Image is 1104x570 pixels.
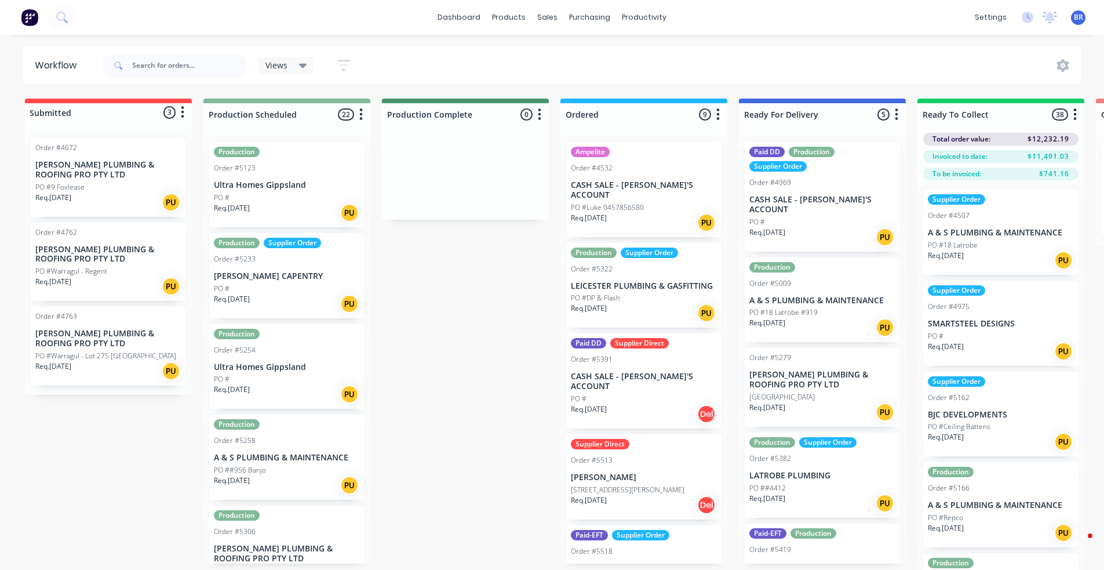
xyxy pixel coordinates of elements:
[1054,342,1073,361] div: PU
[928,240,978,250] p: PO #18 Latrobe
[571,281,717,291] p: LEICESTER PLUMBING & GASFITTING
[214,203,250,213] p: Req. [DATE]
[264,238,321,248] div: Supplier Order
[566,333,722,429] div: Paid DDSupplier DirectOrder #5391CASH SALE - [PERSON_NAME]'S ACCOUNTPO #Req.[DATE]Del
[35,59,82,72] div: Workflow
[749,147,785,157] div: Paid DD
[209,324,365,409] div: ProductionOrder #5254Ultra Homes GippslandPO #Req.[DATE]PU
[612,530,669,540] div: Supplier Order
[571,455,613,466] div: Order #5513
[571,372,717,391] p: CASH SALE - [PERSON_NAME]'S ACCOUNT
[932,134,990,144] span: Total order value:
[571,354,613,365] div: Order #5391
[923,372,1079,457] div: Supplier OrderOrder #5162BJC DEVELOPMENTSPO #Ceiling BattensReq.[DATE]PU
[928,393,970,403] div: Order #5162
[616,9,672,26] div: productivity
[214,435,256,446] div: Order #5258
[265,59,287,71] span: Views
[745,257,900,343] div: ProductionOrder #5009A & S PLUMBING & MAINTENANCEPO #18 Latrobe #919Req.[DATE]PU
[1054,433,1073,451] div: PU
[876,403,894,422] div: PU
[214,254,256,264] div: Order #5233
[610,338,669,348] div: Supplier Direct
[1054,524,1073,542] div: PU
[749,318,785,328] p: Req. [DATE]
[749,278,791,289] div: Order #5009
[923,281,1079,366] div: Supplier OrderOrder #4975SMARTSTEEL DESIGNSPO #Req.[DATE]PU
[928,483,970,493] div: Order #5166
[928,331,943,342] p: PO #
[486,9,531,26] div: products
[790,528,836,539] div: Production
[876,318,894,337] div: PU
[132,54,247,77] input: Search for orders...
[749,370,895,390] p: [PERSON_NAME] PLUMBING & ROOFING PRO PTY LTD
[1028,134,1069,144] span: $12,232.19
[928,342,964,352] p: Req. [DATE]
[214,193,229,203] p: PO #
[35,277,71,287] p: Req. [DATE]
[928,319,1074,329] p: SMARTSTEEL DESIGNS
[749,353,791,363] div: Order #5279
[31,223,186,302] div: Order #4762[PERSON_NAME] PLUMBING & ROOFING PRO PTY LTDPO #Warragul - RegentReq.[DATE]PU
[214,294,250,304] p: Req. [DATE]
[1054,251,1073,270] div: PU
[571,439,629,449] div: Supplier Direct
[209,142,365,227] div: ProductionOrder #5123Ultra Homes GippslandPO #Req.[DATE]PU
[799,437,857,448] div: Supplier Order
[928,285,985,296] div: Supplier Order
[928,523,964,533] p: Req. [DATE]
[876,228,894,246] div: PU
[932,151,988,162] span: Invoiced to date:
[214,374,229,384] p: PO #
[214,419,260,430] div: Production
[35,266,107,277] p: PO #Warragul - Regent
[571,248,617,258] div: Production
[749,483,786,493] p: PO ##4412
[749,402,785,413] p: Req. [DATE]
[928,410,1074,420] p: BJC DEVELOPMENTS
[749,544,791,555] div: Order #5419
[932,169,981,179] span: To be invoiced:
[214,475,250,486] p: Req. [DATE]
[1028,151,1069,162] span: $11,491.03
[214,329,260,339] div: Production
[928,513,963,523] p: PO #Repco
[209,233,365,318] div: ProductionSupplier OrderOrder #5233[PERSON_NAME] CAPENTRYPO #Req.[DATE]PU
[923,190,1079,275] div: Supplier OrderOrder #4507A & S PLUMBING & MAINTENANCEPO #18 LatrobeReq.[DATE]PU
[35,361,71,372] p: Req. [DATE]
[162,193,180,212] div: PU
[928,228,1074,238] p: A & S PLUMBING & MAINTENANCE
[749,307,818,318] p: PO #18 Latrobe #919
[214,147,260,157] div: Production
[749,296,895,306] p: A & S PLUMBING & MAINTENANCE
[1039,169,1069,179] span: $741.16
[563,9,616,26] div: purchasing
[749,437,795,448] div: Production
[749,493,785,504] p: Req. [DATE]
[745,142,900,252] div: Paid DDProductionSupplier OrderOrder #4969CASH SALE - [PERSON_NAME]'S ACCOUNTPO #Req.[DATE]PU
[928,467,974,477] div: Production
[566,142,722,237] div: AmpeliteOrder #4532CASH SALE - [PERSON_NAME]'S ACCOUNTPO #Luke 0457856580Req.[DATE]PU
[571,530,608,540] div: Paid-EFT
[214,544,360,564] p: [PERSON_NAME] PLUMBING & ROOFING PRO PTY LTD
[214,527,256,537] div: Order #5306
[571,485,684,495] p: [STREET_ADDRESS][PERSON_NAME]
[35,160,181,180] p: [PERSON_NAME] PLUMBING & ROOFING PRO PTY LTD
[928,376,985,387] div: Supplier Order
[35,182,85,193] p: PO #9 Foxlease
[571,546,613,557] div: Order #5518
[214,284,229,294] p: PO #
[35,245,181,264] p: [PERSON_NAME] PLUMBING & ROOFING PRO PTY LTD
[566,243,722,328] div: ProductionSupplier OrderOrder #5322LEICESTER PLUMBING & GASFITTINGPO #DP & FlashReq.[DATE]PU
[340,385,359,404] div: PU
[21,9,38,26] img: Factory
[928,250,964,261] p: Req. [DATE]
[35,143,77,153] div: Order #4672
[697,304,716,322] div: PU
[749,161,807,172] div: Supplier Order
[571,163,613,173] div: Order #4532
[571,202,644,213] p: PO #Luke 0457856580
[969,9,1012,26] div: settings
[749,217,765,227] p: PO #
